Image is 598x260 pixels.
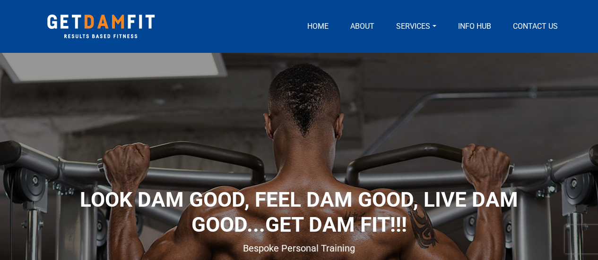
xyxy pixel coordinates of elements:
[347,21,378,32] a: About
[303,21,332,32] a: Home
[392,21,440,32] a: Services
[509,21,562,32] a: Contact us
[72,241,526,255] p: Bespoke Personal Training
[454,21,495,32] a: Info Hub
[72,187,526,237] h1: Look DAM Good, Feel Dam Good, Live DAM Good...GET DAM FIT!!!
